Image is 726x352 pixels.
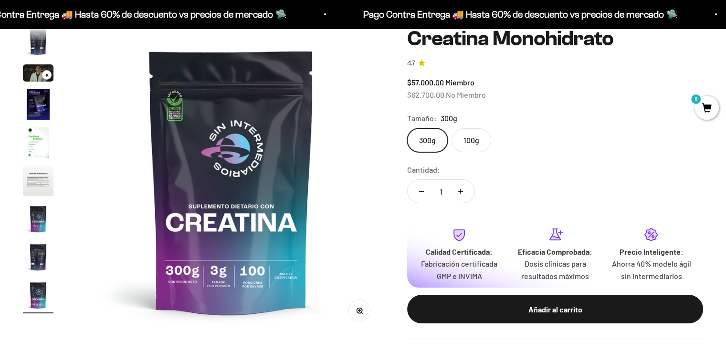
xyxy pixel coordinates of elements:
[23,280,53,313] button: Ir al artículo 9
[23,26,53,60] button: Ir al artículo 2
[407,164,440,176] label: Cantidad:
[407,295,703,323] button: Añadir al carrito
[419,258,499,282] p: Fabricación certificada GMP e INVIMA
[23,89,53,120] img: Creatina Monohidrato
[445,78,474,87] span: Miembro
[407,58,415,69] span: 4.7
[447,180,474,203] button: Aumentar cantidad
[23,26,53,57] img: Creatina Monohidrato
[23,204,53,234] img: Creatina Monohidrato
[23,89,53,123] button: Ir al artículo 4
[407,112,437,124] legend: Tamaño:
[23,280,53,311] img: Creatina Monohidrato
[515,258,596,282] p: Dosis clínicas para resultados máximos
[407,78,444,87] span: $57.000,00
[518,247,592,256] strong: Eficacia Comprobada:
[441,112,457,124] span: 300g
[23,242,53,272] img: Creatina Monohidrato
[23,64,53,84] button: Ir al artículo 3
[446,90,486,99] span: No Miembro
[426,303,684,316] div: Añadir al carrito
[695,104,719,114] a: 0
[407,58,703,69] a: 4.74.7 de 5.0 estrellas
[23,166,53,199] button: Ir al artículo 6
[23,127,53,161] button: Ir al artículo 5
[690,93,702,105] mark: 0
[23,204,53,237] button: Ir al artículo 7
[426,247,493,256] strong: Calidad Certificada:
[407,90,444,99] span: $62.700,00
[408,180,435,203] button: Reducir cantidad
[23,127,53,158] img: Creatina Monohidrato
[619,247,683,256] strong: Precio Inteligente:
[23,166,53,196] img: Creatina Monohidrato
[77,27,385,335] img: Creatina Monohidrato
[407,27,703,50] h1: Creatina Monohidrato
[23,242,53,275] button: Ir al artículo 8
[611,258,692,282] p: Ahorra 40% modelo ágil sin intermediarios
[363,7,678,22] p: Pago Contra Entrega 🚚 Hasta 60% de descuento vs precios de mercado 🛸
